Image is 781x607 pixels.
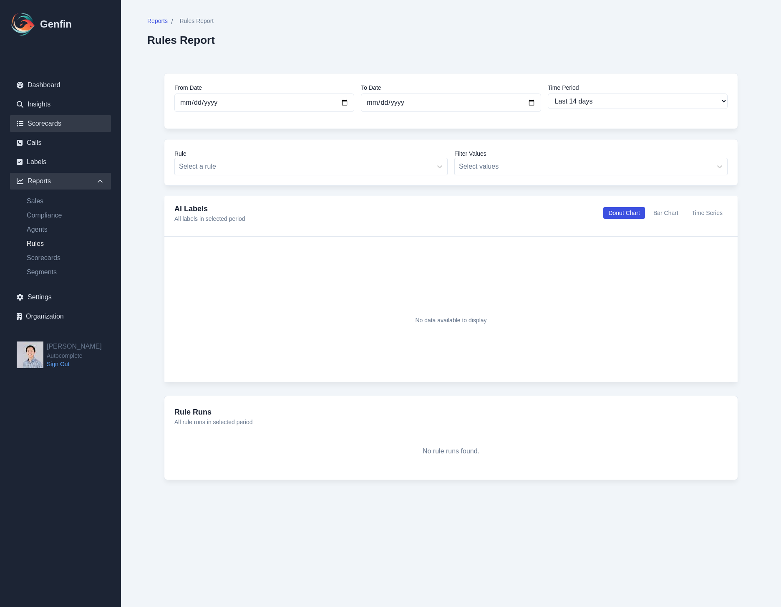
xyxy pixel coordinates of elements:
img: Logo [10,11,37,38]
a: Labels [10,154,111,170]
p: All labels in selected period [174,215,245,223]
button: Time Series [687,207,728,219]
h2: [PERSON_NAME] [47,341,102,352]
div: No rule runs found. [174,433,728,470]
span: / [171,17,173,27]
a: Rules [20,239,111,249]
a: Sales [20,196,111,206]
a: Dashboard [10,77,111,94]
label: To Date [361,83,541,92]
p: All rule runs in selected period [174,418,728,426]
h2: Rules Report [147,34,215,46]
a: Scorecards [20,253,111,263]
a: Settings [10,289,111,306]
label: Rule [174,149,448,158]
span: Reports [147,17,168,25]
img: Jeffrey Pang [17,341,43,368]
button: Donut Chart [603,207,645,219]
a: Insights [10,96,111,113]
a: Scorecards [10,115,111,132]
h3: Rule Runs [174,406,728,418]
label: From Date [174,83,354,92]
a: Sign Out [47,360,102,368]
a: Agents [20,225,111,235]
a: Compliance [20,210,111,220]
label: Filter Values [454,149,728,158]
label: Time Period [548,83,728,92]
a: Organization [10,308,111,325]
h4: AI Labels [174,203,245,215]
span: Rules Report [179,17,214,25]
a: Calls [10,134,111,151]
h1: Genfin [40,18,72,31]
button: Bar Chart [648,207,683,219]
a: Segments [20,267,111,277]
p: No data available to display [415,316,486,324]
span: Autocomplete [47,352,102,360]
a: Reports [147,17,168,27]
div: Reports [10,173,111,190]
